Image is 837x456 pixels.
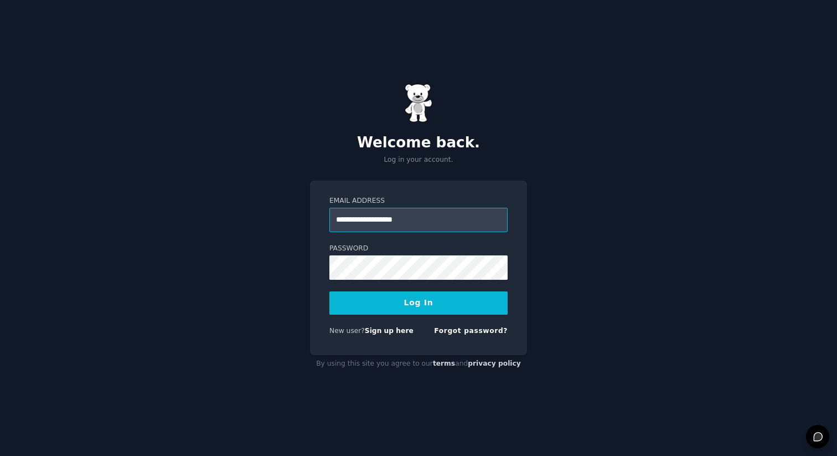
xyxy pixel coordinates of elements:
a: privacy policy [468,360,521,367]
a: Forgot password? [434,327,508,335]
label: Password [329,244,508,254]
span: New user? [329,327,365,335]
a: Sign up here [365,327,414,335]
a: terms [433,360,455,367]
h2: Welcome back. [310,134,527,152]
button: Log In [329,291,508,315]
label: Email Address [329,196,508,206]
div: By using this site you agree to our and [310,355,527,373]
p: Log in your account. [310,155,527,165]
img: Gummy Bear [405,84,432,122]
